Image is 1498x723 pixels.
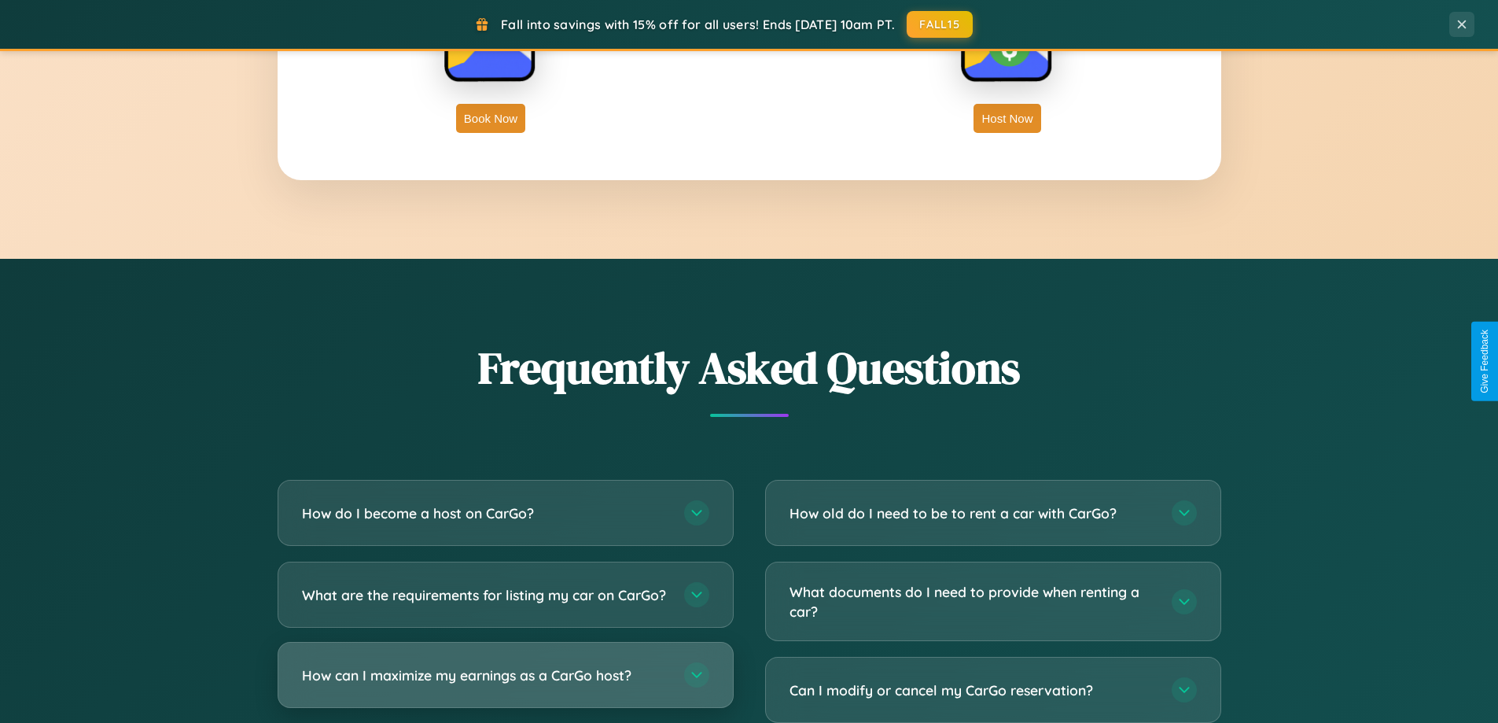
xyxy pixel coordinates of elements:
[501,17,895,32] span: Fall into savings with 15% off for all users! Ends [DATE] 10am PT.
[1479,330,1490,393] div: Give Feedback
[789,582,1156,621] h3: What documents do I need to provide when renting a car?
[789,681,1156,700] h3: Can I modify or cancel my CarGo reservation?
[302,585,668,605] h3: What are the requirements for listing my car on CarGo?
[907,11,973,38] button: FALL15
[278,338,1221,398] h2: Frequently Asked Questions
[302,666,668,685] h3: How can I maximize my earnings as a CarGo host?
[789,504,1156,523] h3: How old do I need to be to rent a car with CarGo?
[974,104,1040,133] button: Host Now
[302,504,668,523] h3: How do I become a host on CarGo?
[456,104,525,133] button: Book Now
